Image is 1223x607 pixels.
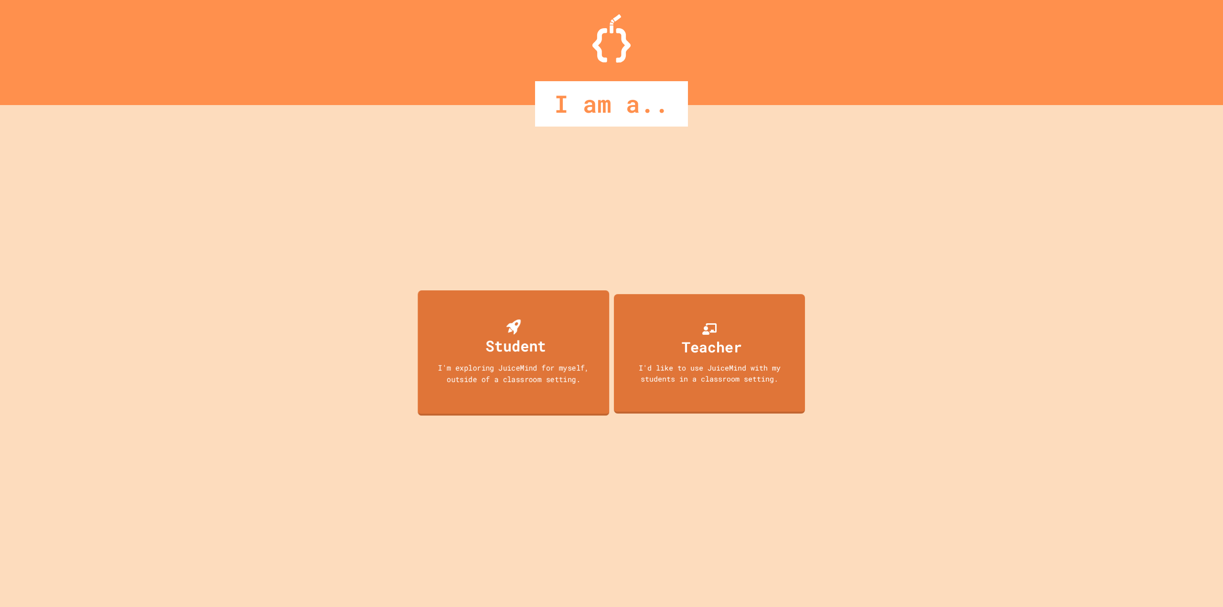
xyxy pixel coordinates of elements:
img: Logo.svg [592,14,631,63]
div: I'm exploring JuiceMind for myself, outside of a classroom setting. [428,362,600,384]
div: I'd like to use JuiceMind with my students in a classroom setting. [623,362,795,383]
div: Teacher [682,336,742,357]
div: Student [486,334,546,357]
div: I am a.. [535,81,688,127]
